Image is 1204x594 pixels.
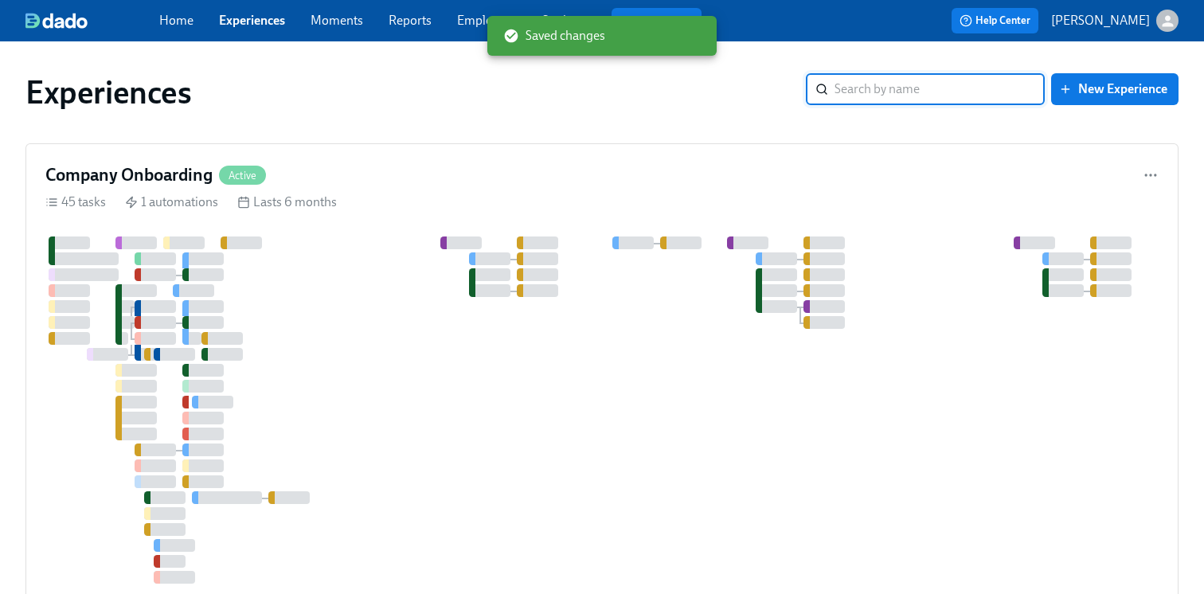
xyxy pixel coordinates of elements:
span: New Experience [1062,81,1167,97]
h4: Company Onboarding [45,163,213,187]
div: Lasts 6 months [237,193,337,211]
a: Experiences [219,13,285,28]
span: Active [219,170,266,182]
div: 45 tasks [45,193,106,211]
a: Reports [389,13,432,28]
a: Home [159,13,193,28]
button: Help Center [952,8,1038,33]
span: Help Center [960,13,1030,29]
span: Saved changes [503,27,605,45]
input: Search by name [835,73,1045,105]
p: [PERSON_NAME] [1051,12,1150,29]
a: Moments [311,13,363,28]
button: Review us on G2 [612,8,702,33]
button: [PERSON_NAME] [1051,10,1179,32]
a: Employees [457,13,517,28]
button: New Experience [1051,73,1179,105]
a: dado [25,13,159,29]
img: dado [25,13,88,29]
h1: Experiences [25,73,192,111]
div: 1 automations [125,193,218,211]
